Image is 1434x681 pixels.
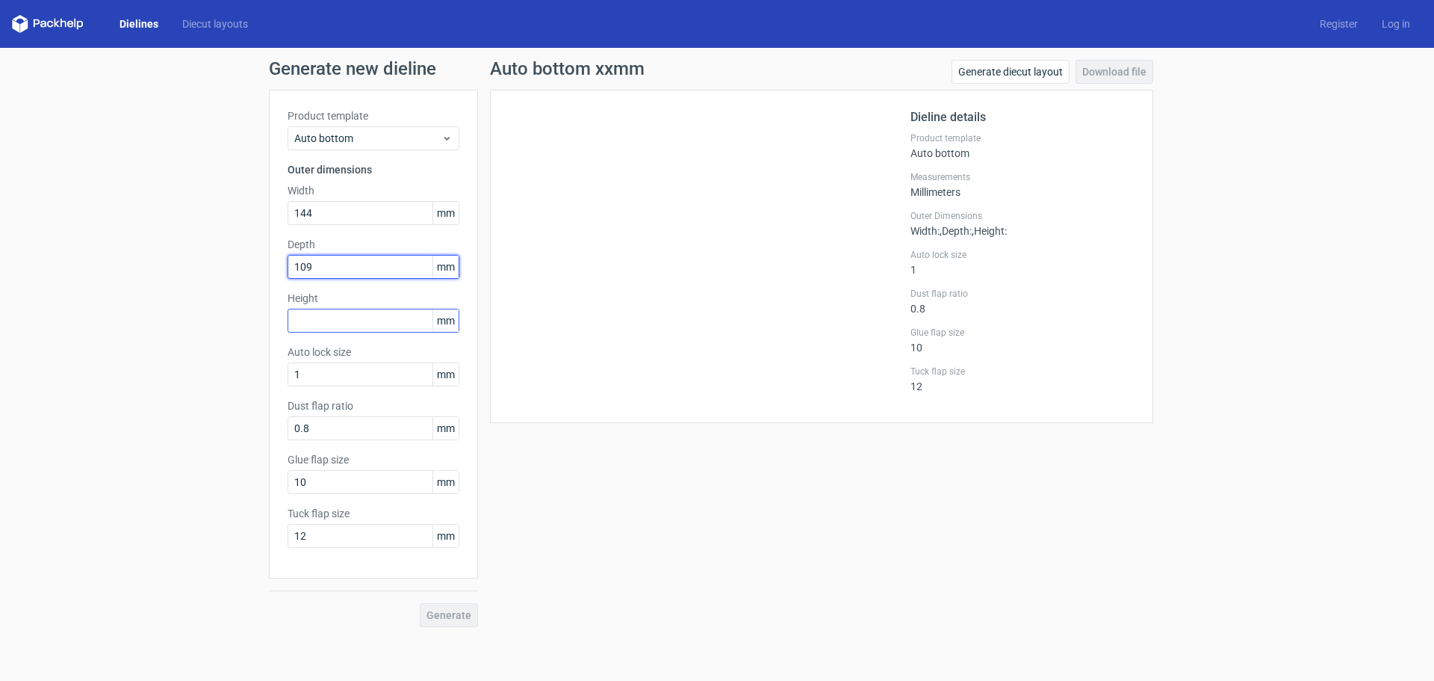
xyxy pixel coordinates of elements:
div: Millimeters [910,171,1135,198]
h2: Dieline details [910,108,1135,126]
span: mm [432,256,459,278]
label: Depth [288,237,459,252]
span: , Height : [972,225,1007,237]
div: Auto bottom [910,132,1135,159]
label: Dust flap ratio [910,288,1135,300]
span: , Depth : [940,225,972,237]
h1: Auto bottom xxmm [490,60,645,78]
label: Tuck flap size [910,366,1135,378]
div: 1 [910,249,1135,276]
a: Register [1308,16,1370,31]
span: mm [432,309,459,332]
label: Tuck flap size [288,506,459,521]
h3: Outer dimensions [288,162,459,177]
label: Auto lock size [288,345,459,360]
div: 0.8 [910,288,1135,315]
span: mm [432,202,459,224]
label: Dust flap ratio [288,398,459,413]
label: Width [288,183,459,198]
div: 12 [910,366,1135,392]
span: mm [432,417,459,440]
span: mm [432,525,459,547]
span: Width : [910,225,940,237]
a: Dielines [108,16,170,31]
span: mm [432,363,459,386]
label: Measurements [910,171,1135,183]
span: mm [432,471,459,493]
label: Auto lock size [910,249,1135,261]
div: 10 [910,327,1135,354]
h1: Generate new dieline [269,60,1165,78]
label: Product template [288,108,459,123]
a: Diecut layouts [170,16,260,31]
a: Log in [1370,16,1422,31]
label: Outer Dimensions [910,210,1135,222]
label: Height [288,291,459,306]
a: Generate diecut layout [952,60,1070,84]
label: Product template [910,132,1135,144]
label: Glue flap size [910,327,1135,339]
span: Auto bottom [294,131,441,146]
label: Glue flap size [288,452,459,467]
